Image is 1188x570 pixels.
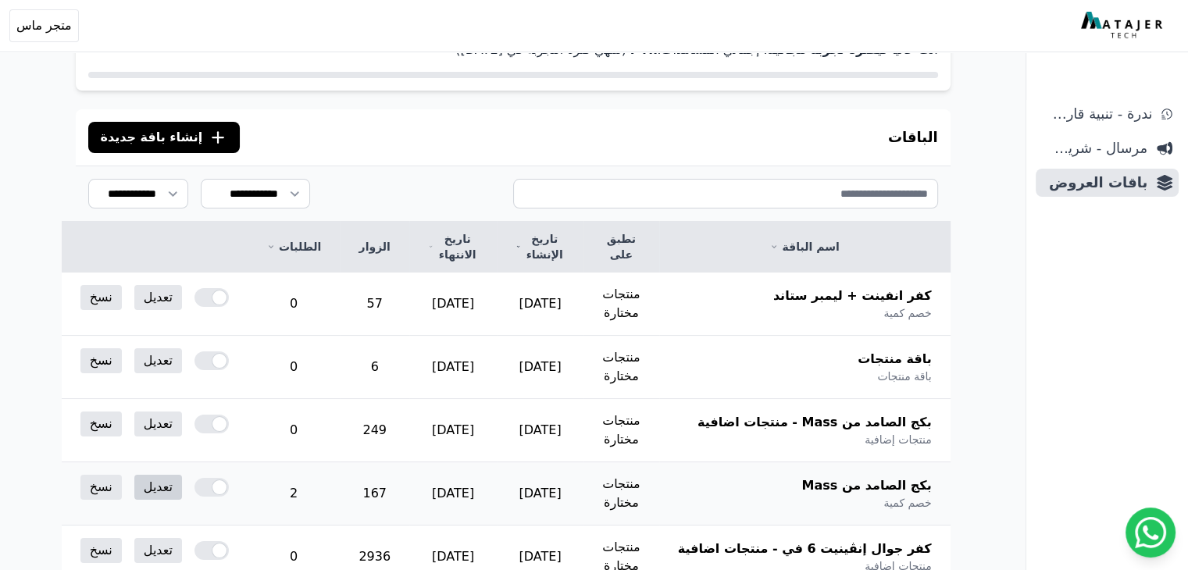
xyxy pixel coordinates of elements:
[340,399,409,462] td: 249
[883,495,931,511] span: خصم كمية
[266,239,321,255] a: الطلبات
[134,285,182,310] a: تعديل
[801,476,931,495] span: بكج الصامد من Mass
[583,462,659,525] td: منتجات مختارة
[248,399,340,462] td: 0
[858,350,931,369] span: باقة منتجات
[80,475,122,500] a: نسخ
[340,273,409,336] td: 57
[248,462,340,525] td: 2
[583,399,659,462] td: منتجات مختارة
[16,16,72,35] span: متجر ماس
[134,475,182,500] a: تعديل
[877,369,931,384] span: باقة منتجات
[101,128,203,147] span: إنشاء باقة جديدة
[497,462,583,525] td: [DATE]
[409,336,497,399] td: [DATE]
[1042,103,1152,125] span: ندرة - تنبية قارب علي النفاذ
[80,538,122,563] a: نسخ
[865,432,931,447] span: منتجات إضافية
[583,273,659,336] td: منتجات مختارة
[697,413,932,432] span: بكج الصامد من Mass - منتجات اضافية
[80,285,122,310] a: نسخ
[516,231,565,262] a: تاريخ الإنشاء
[134,411,182,436] a: تعديل
[248,336,340,399] td: 0
[1042,172,1147,194] span: باقات العروض
[1042,137,1147,159] span: مرسال - شريط دعاية
[80,411,122,436] a: نسخ
[773,287,932,305] span: كفر انفينت + ليمبر ستاند
[88,122,241,153] button: إنشاء باقة جديدة
[497,336,583,399] td: [DATE]
[497,399,583,462] td: [DATE]
[678,540,932,558] span: كفر جوال إنڤينيت 6 في - منتجات اضافية
[340,336,409,399] td: 6
[134,348,182,373] a: تعديل
[80,348,122,373] a: نسخ
[428,231,478,262] a: تاريخ الانتهاء
[1081,12,1166,40] img: MatajerTech Logo
[888,126,938,148] h3: الباقات
[497,273,583,336] td: [DATE]
[883,305,931,321] span: خصم كمية
[678,239,932,255] a: اسم الباقة
[583,336,659,399] td: منتجات مختارة
[9,9,79,42] button: متجر ماس
[409,462,497,525] td: [DATE]
[134,538,182,563] a: تعديل
[340,222,409,273] th: الزوار
[409,273,497,336] td: [DATE]
[340,462,409,525] td: 167
[409,399,497,462] td: [DATE]
[583,222,659,273] th: تطبق على
[248,273,340,336] td: 0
